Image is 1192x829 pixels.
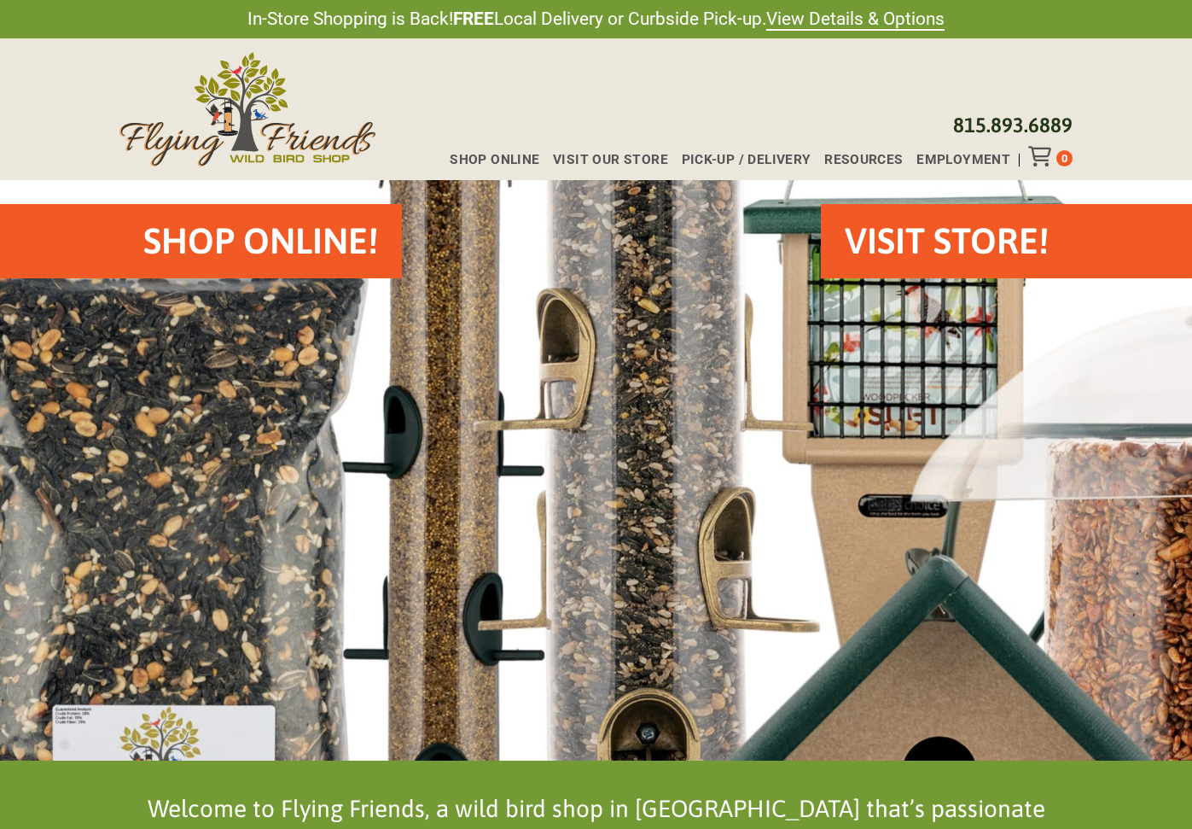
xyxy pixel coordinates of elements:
[953,114,1073,137] a: 815.893.6889
[668,154,811,167] a: Pick-up / Delivery
[845,216,1049,266] h2: VISIT STORE!
[553,154,668,167] span: Visit Our Store
[766,9,945,31] a: View Details & Options
[1028,146,1056,166] div: Toggle Off Canvas Content
[247,7,945,32] span: In-Store Shopping is Back! Local Delivery or Curbside Pick-up.
[916,154,1010,167] span: Employment
[450,154,539,167] span: Shop Online
[143,216,378,266] h2: Shop Online!
[1061,152,1067,165] span: 0
[682,154,811,167] span: Pick-up / Delivery
[811,154,903,167] a: Resources
[824,154,904,167] span: Resources
[119,52,375,166] img: Flying Friends Wild Bird Shop Logo
[903,154,1010,167] a: Employment
[436,154,539,167] a: Shop Online
[539,154,667,167] a: Visit Our Store
[453,9,494,29] strong: FREE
